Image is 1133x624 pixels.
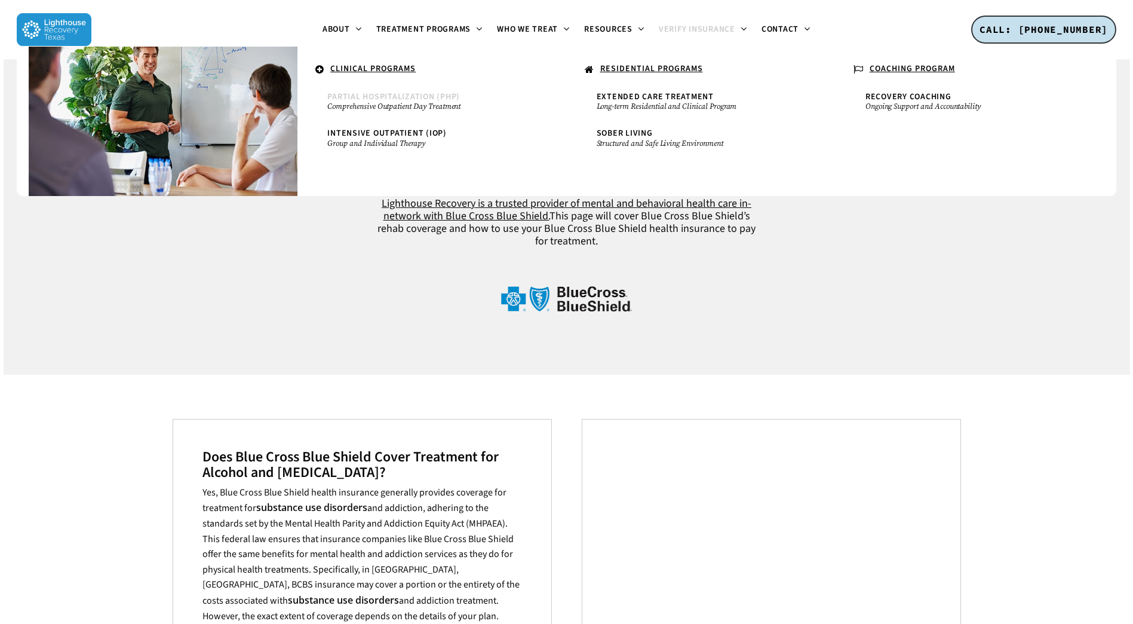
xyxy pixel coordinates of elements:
a: Verify Insurance [652,25,754,35]
small: Ongoing Support and Accountability [865,102,1074,111]
span: Resources [584,23,632,35]
a: Sober LivingStructured and Safe Living Environment [591,123,812,154]
small: Structured and Safe Living Environment [597,139,806,148]
span: . [47,63,50,75]
span: Yes, Blue Cross Blue Shield health insurance generally provides coverage for treatment for [202,486,506,515]
b: substance use disorders [288,594,399,607]
b: substance use disorders [256,501,367,514]
u: COACHING PROGRAM [870,63,955,75]
a: Who We Treat [490,25,577,35]
span: Who We Treat [497,23,558,35]
a: COACHING PROGRAM [848,59,1092,81]
u: CLINICAL PROGRAMS [330,63,416,75]
h3: Does Blue Cross Blue Shield Cover Treatment for Alcohol and [MEDICAL_DATA]? [202,449,521,481]
small: Long-term Residential and Clinical Program [597,102,806,111]
span: Recovery Coaching [865,91,951,103]
small: Group and Individual Therapy [327,139,536,148]
span: Contact [762,23,799,35]
a: Extended Care TreatmentLong-term Residential and Clinical Program [591,87,812,117]
span: Extended Care Treatment [597,91,714,103]
a: CALL: [PHONE_NUMBER] [971,16,1116,44]
a: RESIDENTIAL PROGRAMS [579,59,824,81]
span: Intensive Outpatient (IOP) [327,127,447,139]
span: and addiction, adhering to the standards set by the Mental Health Parity and Addiction Equity Act... [202,501,520,607]
a: About [315,25,369,35]
a: . [41,59,285,79]
h6: This page will cover Blue Cross Blue Shield’s rehab coverage and how to use your Blue Cross Blue ... [373,197,759,247]
a: Intensive Outpatient (IOP)Group and Individual Therapy [321,123,542,154]
span: and addiction treatment. However, the exact extent of coverage depends on the details of your plan. [202,594,499,623]
img: Lighthouse Recovery Texas [17,13,91,46]
span: Treatment Programs [376,23,471,35]
span: Partial Hospitalization (PHP) [327,91,460,103]
a: Recovery CoachingOngoing Support and Accountability [859,87,1080,117]
u: RESIDENTIAL PROGRAMS [600,63,703,75]
a: Contact [754,25,818,35]
small: Comprehensive Outpatient Day Treatment [327,102,536,111]
span: Verify Insurance [659,23,735,35]
a: Resources [577,25,652,35]
span: About [323,23,350,35]
span: Sober Living [597,127,653,139]
span: CALL: [PHONE_NUMBER] [980,23,1108,35]
a: Treatment Programs [369,25,490,35]
a: Partial Hospitalization (PHP)Comprehensive Outpatient Day Treatment [321,87,542,117]
span: Lighthouse Recovery is a trusted provider of mental and behavioral health care in-network with Bl... [382,196,751,224]
a: CLINICAL PROGRAMS [309,59,554,81]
